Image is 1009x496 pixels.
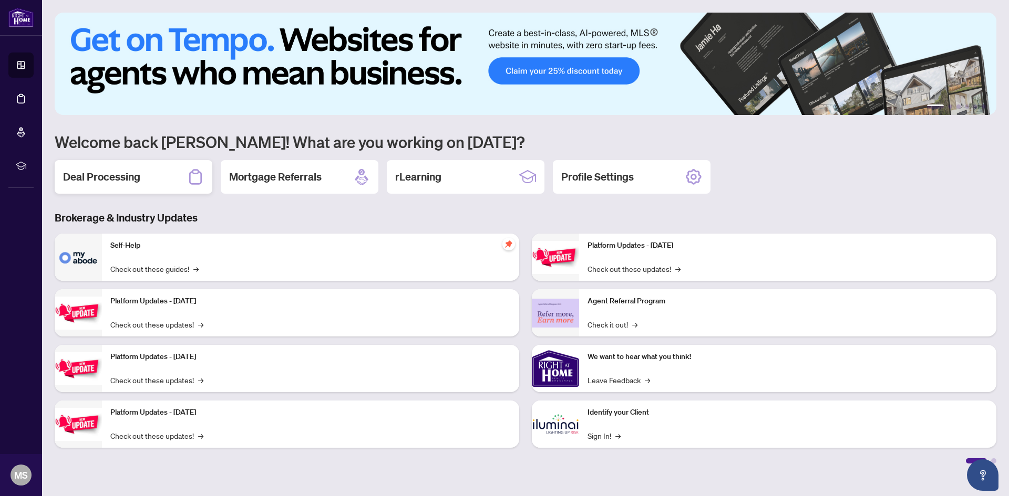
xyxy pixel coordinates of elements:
[229,170,322,184] h2: Mortgage Referrals
[110,263,199,275] a: Check out these guides!→
[502,238,515,250] span: pushpin
[55,408,102,441] img: Platform Updates - July 8, 2025
[532,400,579,448] img: Identify your Client
[532,241,579,274] img: Platform Updates - June 23, 2025
[927,104,944,109] button: 1
[395,170,441,184] h2: rLearning
[588,240,988,251] p: Platform Updates - [DATE]
[110,296,511,307] p: Platform Updates - [DATE]
[55,352,102,385] img: Platform Updates - July 21, 2025
[588,296,988,307] p: Agent Referral Program
[588,407,988,418] p: Identify your Client
[55,210,996,225] h3: Brokerage & Industry Updates
[110,351,511,363] p: Platform Updates - [DATE]
[588,351,988,363] p: We want to hear what you think!
[588,374,650,386] a: Leave Feedback→
[55,234,102,281] img: Self-Help
[588,319,637,330] a: Check it out!→
[193,263,199,275] span: →
[956,104,961,109] button: 3
[110,374,203,386] a: Check out these updates!→
[645,374,650,386] span: →
[110,407,511,418] p: Platform Updates - [DATE]
[532,299,579,328] img: Agent Referral Program
[8,8,34,27] img: logo
[110,430,203,441] a: Check out these updates!→
[110,319,203,330] a: Check out these updates!→
[588,430,621,441] a: Sign In!→
[55,13,996,115] img: Slide 0
[588,263,681,275] a: Check out these updates!→
[967,459,998,491] button: Open asap
[615,430,621,441] span: →
[14,468,28,482] span: MS
[632,319,637,330] span: →
[561,170,634,184] h2: Profile Settings
[198,319,203,330] span: →
[973,104,977,109] button: 5
[982,104,986,109] button: 6
[965,104,969,109] button: 4
[198,430,203,441] span: →
[55,132,996,152] h1: Welcome back [PERSON_NAME]! What are you working on [DATE]?
[198,374,203,386] span: →
[675,263,681,275] span: →
[532,345,579,392] img: We want to hear what you think!
[110,240,511,251] p: Self-Help
[948,104,952,109] button: 2
[55,297,102,330] img: Platform Updates - September 16, 2025
[63,170,140,184] h2: Deal Processing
